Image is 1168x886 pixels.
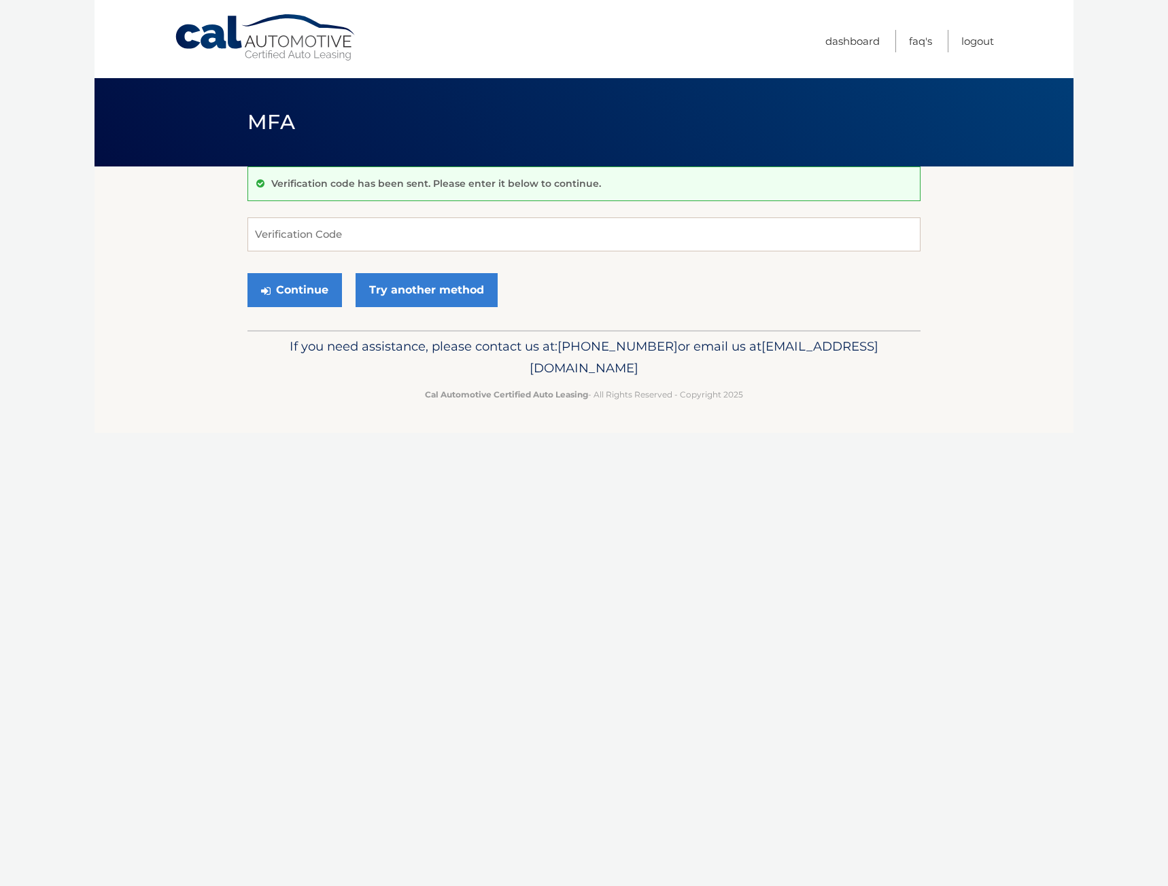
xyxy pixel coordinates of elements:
p: - All Rights Reserved - Copyright 2025 [256,387,912,402]
button: Continue [247,273,342,307]
a: Logout [961,30,994,52]
input: Verification Code [247,217,921,251]
p: If you need assistance, please contact us at: or email us at [256,336,912,379]
a: Dashboard [825,30,880,52]
a: Cal Automotive [174,14,358,62]
span: [EMAIL_ADDRESS][DOMAIN_NAME] [530,338,878,376]
span: MFA [247,109,295,135]
a: FAQ's [909,30,932,52]
a: Try another method [356,273,498,307]
p: Verification code has been sent. Please enter it below to continue. [271,177,601,190]
span: [PHONE_NUMBER] [557,338,678,354]
strong: Cal Automotive Certified Auto Leasing [425,389,588,400]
